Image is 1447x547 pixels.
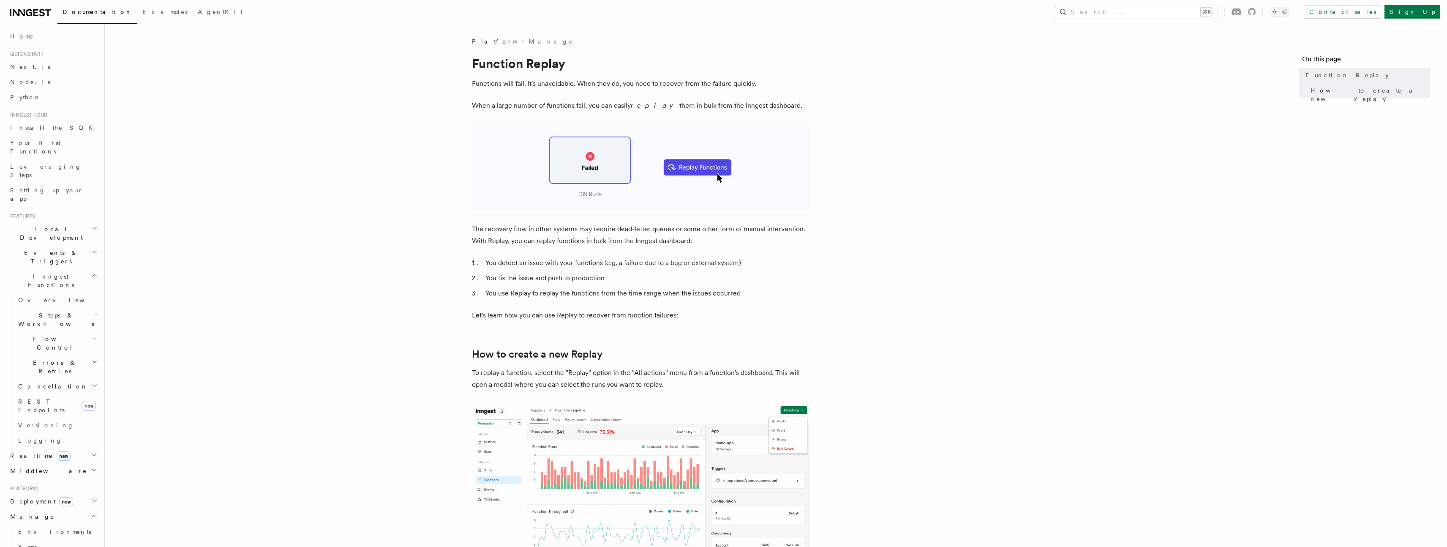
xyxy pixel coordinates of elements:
span: Function Replay [1305,71,1389,79]
li: You fix the issue and push to production [483,272,810,284]
button: Deploymentnew [7,494,99,509]
p: The recovery flow in other systems may require dead-letter queues or some other form of manual in... [472,223,810,247]
span: Node.js [10,79,50,85]
button: Realtimenew [7,448,99,463]
button: Flow Control [15,331,99,355]
a: How to create a new Replay [472,348,602,360]
a: Documentation [57,3,137,24]
span: Quick start [7,51,44,57]
span: How to create a new Replay [1311,86,1430,103]
a: Overview [15,293,99,308]
button: Search...⌘K [1055,5,1218,19]
span: Leveraging Steps [10,163,82,178]
li: You use Replay to replay the functions from the time range when the issues occurred [483,287,810,299]
a: Install the SDK [7,120,99,135]
p: Let's learn how you can use Replay to recover from function failures: [472,309,810,321]
span: REST Endpoints [18,398,65,413]
span: Errors & Retries [15,358,92,375]
img: Relay graphic [472,125,810,210]
a: Contact sales [1304,5,1381,19]
p: When a large number of functions fail, you can easily them in bulk from the Inngest dashboard. [472,100,810,112]
p: Functions will fail. It's unavoidable. When they do, you need to recover from the failure quickly. [472,78,810,90]
span: new [59,497,73,506]
a: Python [7,90,99,105]
button: Inngest Functions [7,269,99,293]
a: AgentKit [193,3,248,23]
span: Overview [18,297,105,304]
kbd: ⌘K [1201,8,1213,16]
a: Setting up your app [7,183,99,206]
span: Setting up your app [10,187,83,202]
a: How to create a new Replay [1307,83,1430,107]
span: Deployment [7,497,73,506]
span: Flow Control [15,335,92,352]
a: Function Replay [1302,68,1430,83]
a: Node.js [7,74,99,90]
span: Python [10,94,41,101]
a: Your first Functions [7,135,99,159]
a: Environments [15,524,99,539]
span: Realtime [7,451,71,460]
span: Steps & Workflows [15,311,94,328]
span: Your first Functions [10,139,60,155]
a: Next.js [7,59,99,74]
span: Environments [18,528,91,535]
span: Platform [7,485,38,492]
button: Cancellation [15,379,99,394]
div: Inngest Functions [7,293,99,448]
span: Examples [142,8,188,15]
a: Examples [137,3,193,23]
span: Inngest tour [7,112,47,118]
span: Middleware [7,467,87,475]
button: Steps & Workflows [15,308,99,331]
span: new [57,451,71,461]
h4: On this page [1302,54,1430,68]
span: Cancellation [15,382,88,391]
span: new [82,401,96,411]
a: REST Endpointsnew [15,394,99,418]
button: Middleware [7,463,99,479]
button: Local Development [7,222,99,245]
span: AgentKit [198,8,243,15]
span: Inngest Functions [7,272,91,289]
button: Errors & Retries [15,355,99,379]
button: Toggle dark mode [1270,7,1290,17]
a: Home [7,29,99,44]
span: Documentation [63,8,132,15]
span: Events & Triggers [7,249,92,265]
em: replay [631,101,679,109]
span: Logging [18,437,62,444]
span: Install the SDK [10,124,98,131]
span: Local Development [7,225,92,242]
a: Leveraging Steps [7,159,99,183]
span: Next.js [10,63,50,70]
span: Home [10,32,34,41]
button: Events & Triggers [7,245,99,269]
span: Manage [7,512,55,521]
a: Manage [529,37,573,46]
li: You detect an issue with your functions (e.g. a failure due to a bug or external system) [483,257,810,269]
button: Manage [7,509,99,524]
h1: Function Replay [472,56,810,71]
span: Features [7,213,35,220]
span: Platform [472,37,517,46]
a: Logging [15,433,99,448]
a: Sign Up [1384,5,1440,19]
p: To replay a function, select the "Replay" option in the "All actions" menu from a function's dash... [472,367,810,391]
span: Versioning [18,422,74,429]
a: Versioning [15,418,99,433]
